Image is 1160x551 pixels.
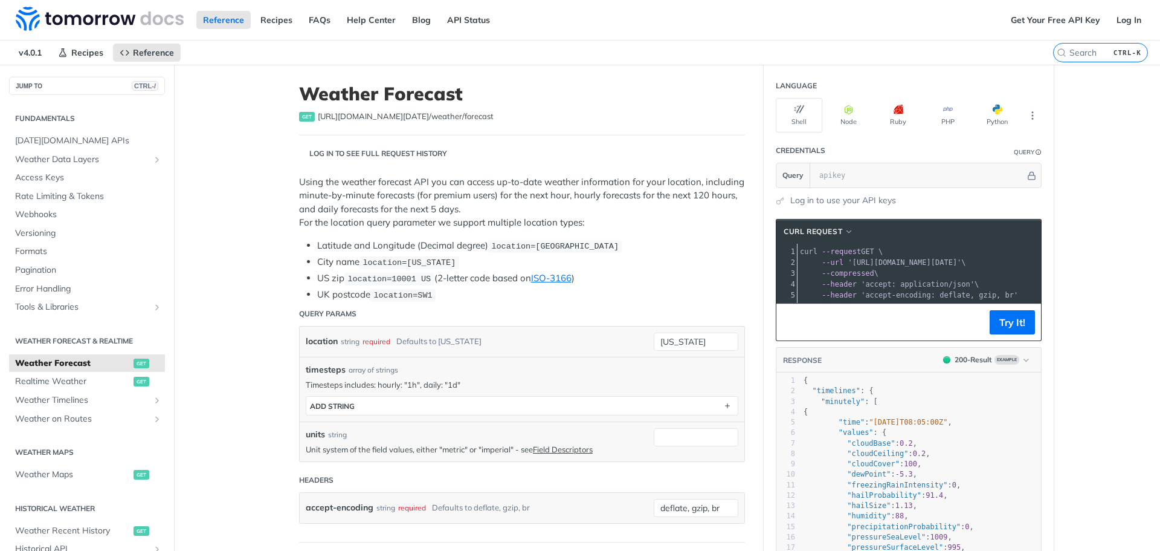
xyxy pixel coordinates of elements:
[9,224,165,243] a: Versioning
[839,428,874,437] span: "values"
[800,280,979,289] span: \
[804,470,917,478] span: : ,
[776,279,797,290] div: 4
[432,499,530,517] div: Defaults to deflate, gzip, br
[1110,47,1144,59] kbd: CTRL-K
[113,44,181,62] a: Reference
[813,163,1025,187] input: apikey
[306,333,338,350] label: location
[804,501,917,510] span: : ,
[804,491,948,500] span: : ,
[306,428,325,441] label: units
[310,402,355,411] div: ADD string
[533,445,593,454] a: Field Descriptors
[9,503,165,514] h2: Historical Weather
[990,310,1035,334] button: Try It!
[900,439,913,448] span: 0.2
[804,481,961,489] span: : ,
[784,226,842,237] span: cURL Request
[895,470,900,478] span: -
[9,466,165,484] a: Weather Mapsget
[152,155,162,165] button: Show subpages for Weather Data Layers
[9,113,165,124] h2: Fundamentals
[955,354,992,365] div: 200 - Result
[134,470,149,480] span: get
[317,255,745,269] li: City name
[1023,106,1042,125] button: More Languages
[134,359,149,368] span: get
[776,80,817,91] div: Language
[822,280,857,289] span: --header
[9,522,165,540] a: Weather Recent Historyget
[779,226,858,238] button: cURL Request
[847,533,926,541] span: "pressureSeaLevel"
[776,469,795,480] div: 10
[822,269,874,278] span: --compressed
[306,397,738,415] button: ADD string
[937,354,1035,366] button: 200200-ResultExample
[376,499,395,517] div: string
[869,418,947,426] span: "[DATE]T08:05:00Z"
[776,491,795,501] div: 12
[152,302,162,312] button: Show subpages for Tools & Libraries
[861,280,975,289] span: 'accept: application/json'
[317,239,745,253] li: Latitude and Longitude (Decimal degree)
[776,397,795,407] div: 3
[71,47,103,58] span: Recipes
[317,272,745,285] li: US zip (2-letter code based on )
[531,272,572,284] a: ISO-3166
[776,417,795,428] div: 5
[15,357,130,370] span: Weather Forecast
[875,98,921,132] button: Ruby
[134,526,149,536] span: get
[373,291,432,300] span: location=SW1
[1110,11,1148,29] a: Log In
[362,258,456,267] span: location=[US_STATE]
[804,386,874,395] span: : {
[994,355,1019,365] span: Example
[822,258,843,267] span: --url
[12,44,48,62] span: v4.0.1
[15,469,130,481] span: Weather Maps
[15,301,149,313] span: Tools & Libraries
[943,356,950,364] span: 200
[847,439,895,448] span: "cloudBase"
[440,11,497,29] a: API Status
[847,470,891,478] span: "dewPoint"
[254,11,299,29] a: Recipes
[776,386,795,396] div: 2
[15,264,162,276] span: Pagination
[847,512,891,520] span: "humidity"
[965,523,969,531] span: 0
[1014,148,1034,157] div: Query
[15,525,130,537] span: Weather Recent History
[804,523,974,531] span: : ,
[306,444,648,455] p: Unit system of the field values, either "metric" or "imperial" - see
[341,333,359,350] div: string
[16,7,184,31] img: Tomorrow.io Weather API Docs
[776,511,795,521] div: 14
[804,460,921,468] span: : ,
[9,354,165,373] a: Weather Forecastget
[9,280,165,298] a: Error Handling
[396,333,482,350] div: Defaults to [US_STATE]
[1004,11,1107,29] a: Get Your Free API Key
[847,460,900,468] span: "cloudCover"
[299,83,745,105] h1: Weather Forecast
[15,394,149,406] span: Weather Timelines
[306,379,738,390] p: Timesteps includes: hourly: "1h", daily: "1d"
[804,439,917,448] span: : ,
[491,242,619,251] span: location=[GEOGRAPHIC_DATA]
[9,151,165,169] a: Weather Data LayersShow subpages for Weather Data Layers
[804,533,952,541] span: : ,
[776,449,795,459] div: 8
[1014,148,1042,157] div: QueryInformation
[776,501,795,511] div: 13
[317,288,745,302] li: UK postcode
[9,187,165,206] a: Rate Limiting & Tokens
[152,414,162,424] button: Show subpages for Weather on Routes
[15,172,162,184] span: Access Keys
[804,512,909,520] span: : ,
[299,148,447,159] div: Log in to see full request history
[776,407,795,417] div: 4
